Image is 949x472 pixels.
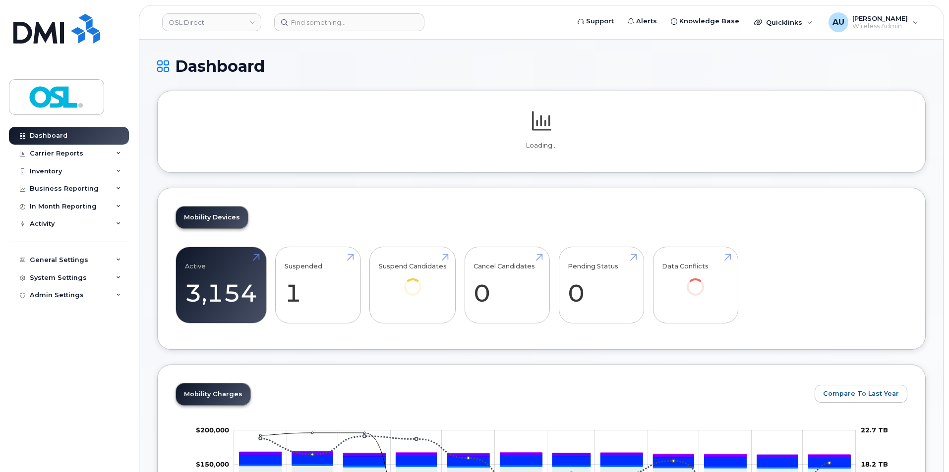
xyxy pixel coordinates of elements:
a: Data Conflicts [662,253,729,310]
a: Mobility Charges [176,383,250,405]
span: Compare To Last Year [823,389,899,398]
g: $0 [196,426,229,434]
a: Suspended 1 [285,253,352,318]
a: Mobility Devices [176,207,248,228]
g: GST [239,464,851,469]
tspan: 18.2 TB [861,460,888,468]
tspan: $150,000 [196,460,229,468]
button: Compare To Last Year [815,385,907,403]
a: Suspend Candidates [379,253,447,310]
tspan: 22.7 TB [861,426,888,434]
p: Loading... [176,141,907,150]
tspan: $200,000 [196,426,229,434]
g: PST [239,455,851,458]
a: Cancel Candidates 0 [474,253,540,318]
h1: Dashboard [157,57,926,75]
a: Pending Status 0 [568,253,635,318]
g: $0 [196,460,229,468]
a: Active 3,154 [185,253,257,318]
g: QST [239,452,851,458]
g: HST [239,455,851,467]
